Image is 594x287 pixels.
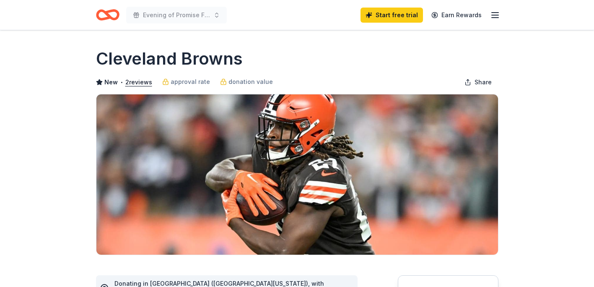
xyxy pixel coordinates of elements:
[426,8,487,23] a: Earn Rewards
[104,77,118,87] span: New
[458,74,498,91] button: Share
[228,77,273,87] span: donation value
[162,77,210,87] a: approval rate
[220,77,273,87] a: donation value
[171,77,210,87] span: approval rate
[96,5,119,25] a: Home
[96,94,498,255] img: Image for Cleveland Browns
[143,10,210,20] span: Evening of Promise Fundraiser
[96,47,243,70] h1: Cleveland Browns
[361,8,423,23] a: Start free trial
[475,77,492,87] span: Share
[120,79,123,86] span: •
[126,7,227,23] button: Evening of Promise Fundraiser
[125,77,152,87] button: 2reviews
